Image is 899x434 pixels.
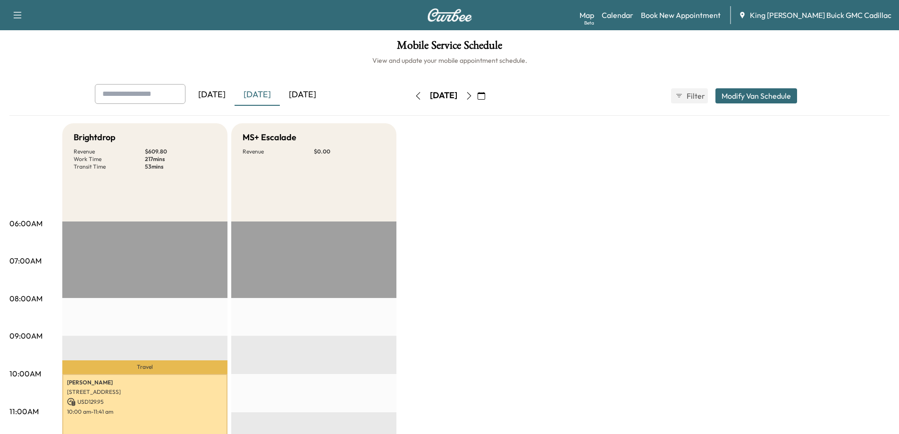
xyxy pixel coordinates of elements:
div: [DATE] [189,84,235,106]
p: $ 0.00 [314,148,385,155]
p: [STREET_ADDRESS] [67,388,223,396]
a: Book New Appointment [641,9,721,21]
p: 08:00AM [9,293,42,304]
p: Travel [62,360,227,374]
p: 07:00AM [9,255,42,266]
div: [DATE] [235,84,280,106]
div: [DATE] [430,90,457,102]
p: Revenue [74,148,145,155]
a: MapBeta [580,9,594,21]
h5: MS+ Escalade [243,131,296,144]
p: USD 129.95 [67,398,223,406]
h5: Brightdrop [74,131,116,144]
div: Beta [584,19,594,26]
p: $ 609.80 [145,148,216,155]
p: Revenue [243,148,314,155]
h6: View and update your mobile appointment schedule. [9,56,890,65]
button: Modify Van Schedule [715,88,797,103]
a: Calendar [602,9,633,21]
p: 53 mins [145,163,216,170]
p: 217 mins [145,155,216,163]
p: 10:00 am - 11:41 am [67,408,223,416]
span: King [PERSON_NAME] Buick GMC Cadillac [750,9,891,21]
p: Work Time [74,155,145,163]
p: [PERSON_NAME] [67,379,223,386]
p: 11:00AM [9,406,39,417]
img: Curbee Logo [427,9,472,22]
p: 06:00AM [9,218,42,229]
div: [DATE] [280,84,325,106]
p: 09:00AM [9,330,42,341]
span: Filter [687,90,704,102]
p: Transit Time [74,163,145,170]
button: Filter [671,88,708,103]
p: 10:00AM [9,368,41,379]
h1: Mobile Service Schedule [9,40,890,56]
